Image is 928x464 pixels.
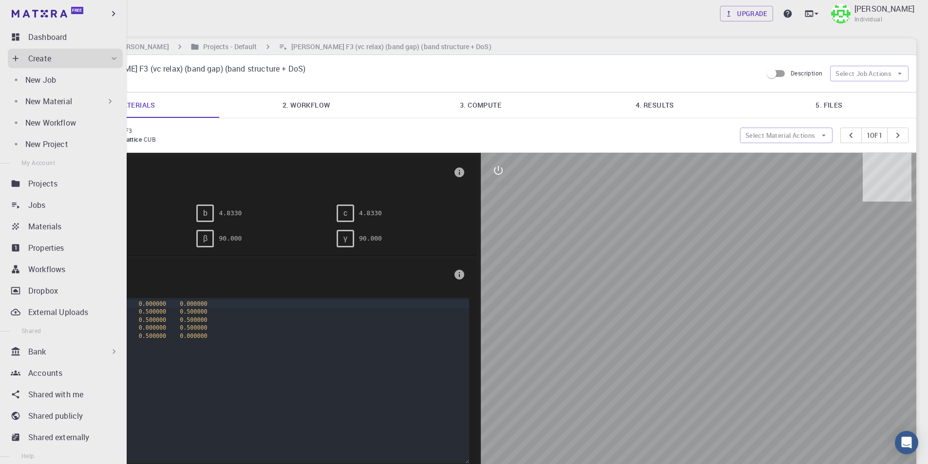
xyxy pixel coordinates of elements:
[359,230,382,247] pre: 90.000
[203,234,208,243] span: β
[394,93,568,118] a: 3. Compute
[895,431,918,454] div: Open Intercom Messenger
[8,217,123,236] a: Materials
[8,342,123,361] div: Bank
[28,263,65,275] p: Workflows
[28,178,57,189] p: Projects
[8,385,123,404] a: Shared with me
[8,70,119,90] a: New Job
[180,324,207,331] span: 0.500000
[28,242,64,254] p: Properties
[77,126,732,135] p: [PERSON_NAME] F3
[8,406,123,426] a: Shared publicly
[25,138,68,150] p: New Project
[21,452,35,460] span: Help
[28,346,46,357] p: Bank
[28,306,88,318] p: External Uploads
[57,165,450,180] span: Lattice
[840,128,909,143] div: pager
[139,308,166,315] span: 0.500000
[28,410,83,422] p: Shared publicly
[203,209,208,218] span: b
[199,41,257,52] h6: Projects - Default
[25,95,72,107] p: New Material
[144,135,160,143] span: CUB
[861,128,888,143] button: 1of1
[139,333,166,339] span: 0.500000
[791,69,822,77] span: Description
[180,308,207,315] span: 0.500000
[8,363,123,383] a: Accounts
[8,92,119,111] div: New Material
[180,333,207,339] span: 0.000000
[8,281,123,300] a: Dropbox
[8,195,123,215] a: Jobs
[568,93,742,118] a: 4. Results
[831,4,851,23] img: Taha Yusuf
[450,163,469,182] button: info
[12,10,67,18] img: logo
[287,41,492,52] h6: [PERSON_NAME] F3 (vc relax) (band gap) (band structure + DoS)
[28,389,83,400] p: Shared with me
[8,134,119,154] a: New Project
[57,180,450,189] span: CUB
[219,230,242,247] pre: 90.000
[8,174,123,193] a: Projects
[112,41,169,52] h6: [PERSON_NAME]
[19,7,50,16] span: Destek
[740,128,833,143] button: Select Material Actions
[854,15,882,24] span: Individual
[28,53,51,64] p: Create
[8,238,123,258] a: Properties
[8,260,123,279] a: Workflows
[139,300,166,307] span: 0.000000
[742,93,916,118] a: 5. Files
[77,63,755,74] p: [PERSON_NAME] F3 (vc relax) (band gap) (band structure + DoS)
[49,41,493,52] nav: breadcrumb
[28,221,61,232] p: Materials
[28,199,46,211] p: Jobs
[219,204,242,222] pre: 4.8330
[25,74,56,86] p: New Job
[8,427,123,447] a: Shared externally
[21,159,55,167] span: My Account
[180,300,207,307] span: 0.000000
[854,3,914,15] p: [PERSON_NAME]
[343,209,347,218] span: c
[139,324,166,331] span: 0.000000
[8,113,119,132] a: New Workflow
[25,117,76,129] p: New Workflow
[720,6,773,21] a: Upgrade
[8,302,123,322] a: External Uploads
[21,327,41,334] span: Shared
[219,93,394,118] a: 2. Workflow
[180,316,207,323] span: 0.500000
[139,316,166,323] span: 0.500000
[125,135,144,143] span: lattice
[45,93,219,118] a: 1. Materials
[830,66,909,81] button: Select Job Actions
[57,267,450,282] span: Basis
[28,367,62,379] p: Accounts
[28,285,58,297] p: Dropbox
[8,27,123,47] a: Dashboard
[450,265,469,284] button: info
[28,31,67,43] p: Dashboard
[343,234,347,243] span: γ
[359,204,382,222] pre: 4.8330
[8,49,123,68] div: Create
[28,431,90,443] p: Shared externally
